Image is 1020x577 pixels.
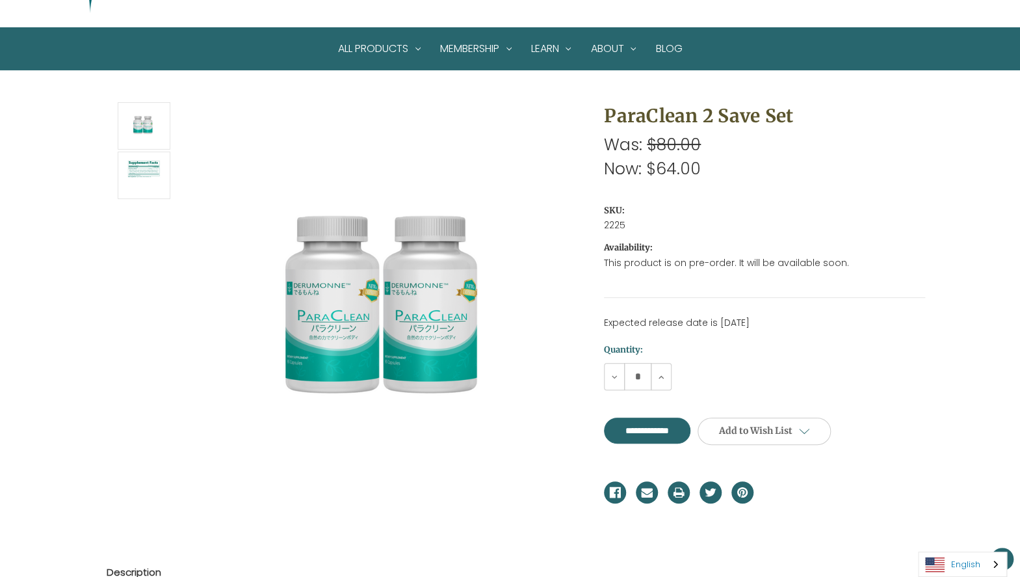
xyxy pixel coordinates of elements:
a: Blog [646,28,692,70]
label: Quantity: [604,343,925,356]
img: ParaClean 2 Save Set [227,154,552,479]
div: Language [918,552,1007,577]
img: ParaClean 2 Save Set [127,154,160,197]
aside: Language selected: English [918,552,1007,577]
span: Add to Wish List [719,425,792,436]
dt: Availability: [604,241,922,254]
a: English [919,552,1006,576]
img: ParaClean 2 Save Set [127,104,160,148]
a: Print [668,481,690,503]
p: Expected release date is [DATE] [604,316,925,330]
h1: ParaClean 2 Save Set [604,102,925,129]
dd: This product is on pre-order. It will be available soon. [604,256,925,270]
span: Now: [604,157,642,180]
a: Learn [521,28,581,70]
a: Add to Wish List [698,418,831,445]
span: $80.00 [647,133,701,156]
a: All Products [328,28,430,70]
span: Was: [604,133,642,156]
span: $64.00 [646,157,701,180]
dt: SKU: [604,204,922,217]
a: About [581,28,646,70]
dd: 2225 [604,219,925,232]
a: Membership [430,28,521,70]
